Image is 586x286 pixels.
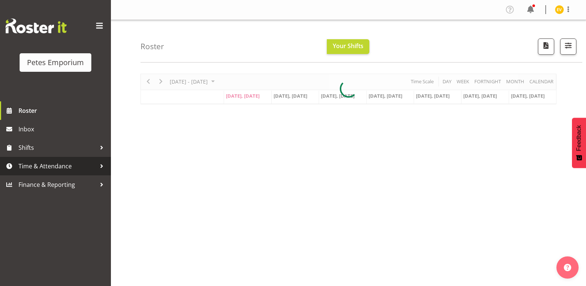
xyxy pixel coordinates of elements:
[327,39,369,54] button: Your Shifts
[18,142,96,153] span: Shifts
[564,264,571,271] img: help-xxl-2.png
[6,18,67,33] img: Rosterit website logo
[560,38,576,55] button: Filter Shifts
[18,179,96,190] span: Finance & Reporting
[333,42,363,50] span: Your Shifts
[140,42,164,51] h4: Roster
[576,125,582,151] span: Feedback
[18,124,107,135] span: Inbox
[538,38,554,55] button: Download a PDF of the roster according to the set date range.
[555,5,564,14] img: eva-vailini10223.jpg
[27,57,84,68] div: Petes Emporium
[18,105,107,116] span: Roster
[18,161,96,172] span: Time & Attendance
[572,118,586,168] button: Feedback - Show survey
